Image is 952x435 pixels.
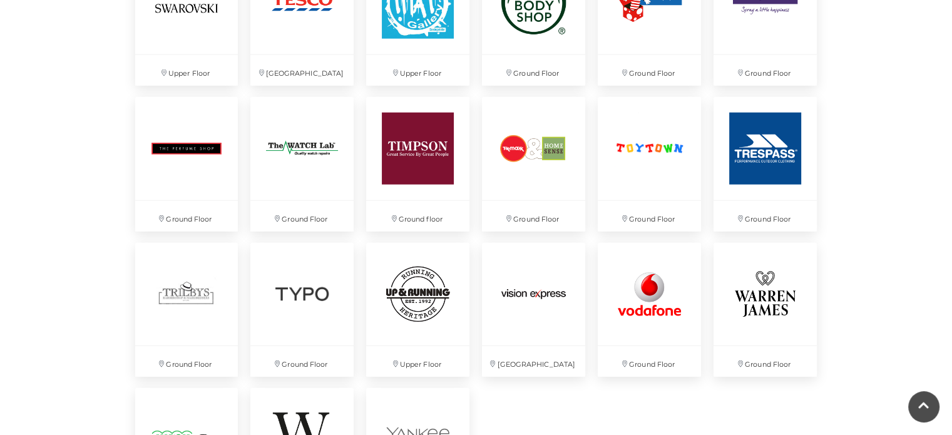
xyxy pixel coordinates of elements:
a: Ground floor [360,91,476,238]
a: [GEOGRAPHIC_DATA] [476,237,591,384]
p: Ground Floor [482,201,585,232]
p: Upper Floor [366,55,469,86]
img: Up & Running at Festival Place [366,243,469,346]
a: Ground Floor [244,237,360,384]
p: Ground Floor [250,346,354,377]
p: Upper Floor [135,55,238,86]
p: Ground Floor [714,201,817,232]
p: Ground Floor [714,346,817,377]
p: Upper Floor [366,346,469,377]
p: Ground Floor [598,346,701,377]
img: The Watch Lab at Festival Place, Basingstoke. [250,97,354,200]
p: Ground Floor [250,201,354,232]
p: Ground Floor [598,55,701,86]
p: Ground Floor [598,201,701,232]
p: [GEOGRAPHIC_DATA] [250,55,354,86]
a: Up & Running at Festival Place Upper Floor [360,237,476,384]
a: Ground Floor [707,237,823,384]
p: Ground Floor [135,201,238,232]
a: Ground Floor [591,91,707,238]
a: Ground Floor [591,237,707,384]
p: Ground Floor [482,55,585,86]
p: [GEOGRAPHIC_DATA] [482,346,585,377]
a: The Watch Lab at Festival Place, Basingstoke. Ground Floor [244,91,360,238]
p: Ground Floor [714,55,817,86]
p: Ground Floor [135,346,238,377]
a: Ground Floor [129,237,245,384]
p: Ground floor [366,201,469,232]
a: Ground Floor [129,91,245,238]
a: Ground Floor [707,91,823,238]
a: Ground Floor [476,91,591,238]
